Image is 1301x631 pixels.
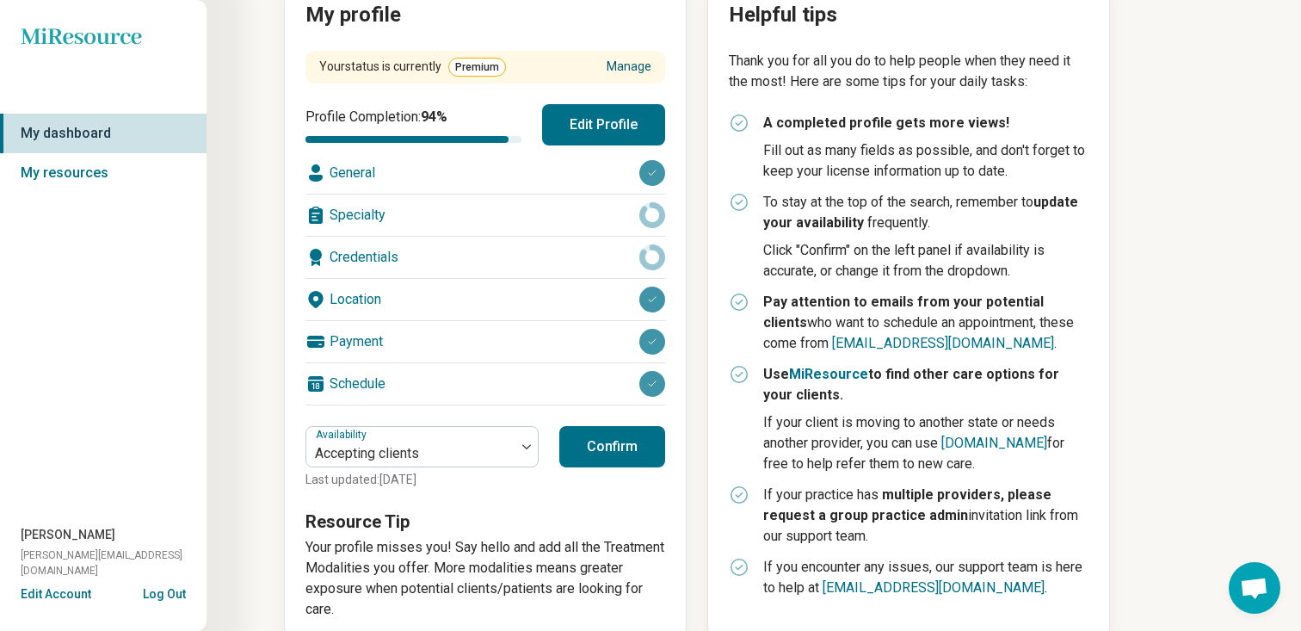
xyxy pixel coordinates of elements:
[763,485,1088,547] p: If your practice has invitation link from our support team.
[448,58,506,77] span: Premium
[305,510,665,534] h3: Resource Tip
[305,363,665,405] div: Schedule
[823,579,1045,596] a: [EMAIL_ADDRESS][DOMAIN_NAME]
[763,557,1088,598] p: If you encounter any issues, our support team is here to help at .
[763,194,1078,231] strong: update your availability
[763,294,1044,331] strong: Pay attention to emails from your potential clients
[763,140,1088,182] p: Fill out as many fields as possible, and don't forget to keep your license information up to date.
[305,279,665,320] div: Location
[542,104,665,145] button: Edit Profile
[305,321,665,362] div: Payment
[832,335,1054,351] a: [EMAIL_ADDRESS][DOMAIN_NAME]
[305,237,665,278] div: Credentials
[763,240,1088,281] p: Click "Confirm" on the left panel if availability is accurate, or change it from the dropdown.
[316,429,370,441] label: Availability
[421,108,447,125] span: 94 %
[789,366,868,382] a: MiResource
[21,547,207,578] span: [PERSON_NAME][EMAIL_ADDRESS][DOMAIN_NAME]
[941,435,1047,451] a: [DOMAIN_NAME]
[1229,562,1280,614] div: Open chat
[21,526,115,544] span: [PERSON_NAME]
[305,537,665,620] p: Your profile misses you! Say hello and add all the Treatment Modalities you offer. More modalitie...
[143,585,186,599] button: Log Out
[305,471,539,489] p: Last updated: [DATE]
[763,114,1009,131] strong: A completed profile gets more views!
[305,152,665,194] div: General
[763,292,1088,354] p: who want to schedule an appointment, these come from .
[305,1,665,30] h2: My profile
[305,195,665,236] div: Specialty
[607,58,651,76] a: Manage
[305,107,521,143] div: Profile Completion:
[559,426,665,467] button: Confirm
[763,192,1088,233] p: To stay at the top of the search, remember to frequently.
[763,486,1051,523] strong: multiple providers, please request a group practice admin
[319,58,506,77] div: Your status is currently
[763,412,1088,474] p: If your client is moving to another state or needs another provider, you can use for free to help...
[729,51,1088,92] p: Thank you for all you do to help people when they need it the most! Here are some tips for your d...
[763,366,1059,403] strong: Use to find other care options for your clients.
[729,1,1088,30] h2: Helpful tips
[21,585,91,603] button: Edit Account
